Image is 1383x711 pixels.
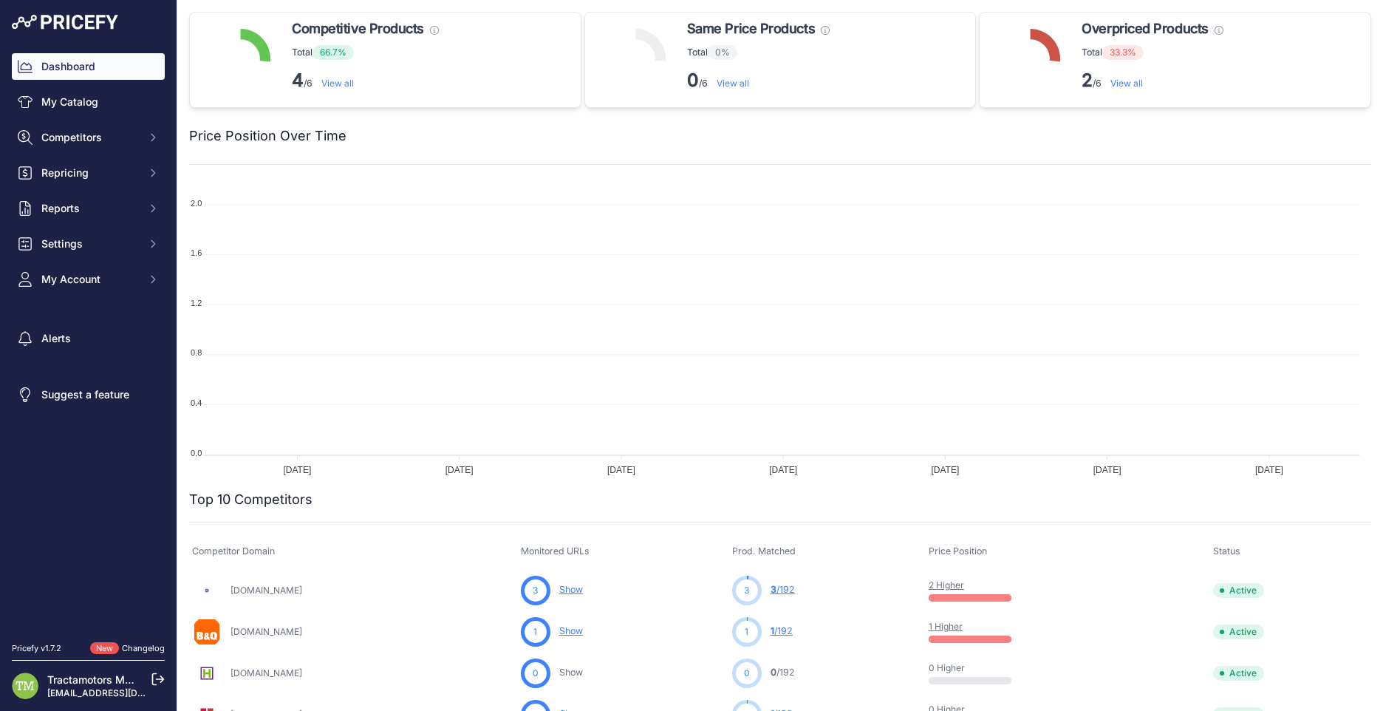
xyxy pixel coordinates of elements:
[929,579,964,591] a: 2 Higher
[1093,465,1121,475] tspan: [DATE]
[1082,69,1093,91] strong: 2
[41,130,138,145] span: Competitors
[12,124,165,151] button: Competitors
[12,15,118,30] img: Pricefy Logo
[1082,69,1223,92] p: /6
[771,584,795,595] a: 3/192
[191,449,202,457] tspan: 0.0
[191,398,202,407] tspan: 0.4
[47,687,202,698] a: [EMAIL_ADDRESS][DOMAIN_NAME]
[192,545,275,557] span: Competitor Domain
[687,18,815,39] span: Same Price Products
[533,625,537,639] span: 1
[292,69,304,91] strong: 4
[12,325,165,352] a: Alerts
[929,545,987,557] span: Price Position
[230,667,302,678] a: [DOMAIN_NAME]
[445,465,474,475] tspan: [DATE]
[687,69,830,92] p: /6
[533,584,538,597] span: 3
[1213,583,1264,598] span: Active
[771,667,776,678] span: 0
[230,626,302,637] a: [DOMAIN_NAME]
[559,667,583,678] a: Show
[929,662,1023,674] p: 0 Higher
[745,625,748,639] span: 1
[771,667,795,678] a: 0/192
[1110,78,1143,89] a: View all
[533,667,539,680] span: 0
[313,45,354,60] span: 66.7%
[191,348,202,357] tspan: 0.8
[41,166,138,180] span: Repricing
[1082,18,1208,39] span: Overpriced Products
[12,53,165,625] nav: Sidebar
[771,625,774,636] span: 1
[12,266,165,293] button: My Account
[1255,465,1283,475] tspan: [DATE]
[47,673,165,686] a: Tractamotors Marketing
[283,465,311,475] tspan: [DATE]
[12,231,165,257] button: Settings
[607,465,635,475] tspan: [DATE]
[191,299,202,307] tspan: 1.2
[771,625,793,636] a: 1/192
[12,195,165,222] button: Reports
[321,78,354,89] a: View all
[189,126,346,146] h2: Price Position Over Time
[717,78,749,89] a: View all
[292,69,439,92] p: /6
[559,584,583,595] a: Show
[708,45,737,60] span: 0%
[189,489,313,510] h2: Top 10 Competitors
[122,643,165,653] a: Changelog
[769,465,797,475] tspan: [DATE]
[292,18,424,39] span: Competitive Products
[12,160,165,186] button: Repricing
[1213,545,1240,557] span: Status
[1082,45,1223,60] p: Total
[521,545,590,557] span: Monitored URLs
[41,237,138,251] span: Settings
[230,585,302,596] a: [DOMAIN_NAME]
[191,248,202,257] tspan: 1.6
[687,69,699,91] strong: 0
[744,667,750,680] span: 0
[41,201,138,216] span: Reports
[292,45,439,60] p: Total
[1213,625,1264,639] span: Active
[191,199,202,208] tspan: 2.0
[12,642,61,655] div: Pricefy v1.7.2
[559,625,583,636] a: Show
[12,53,165,80] a: Dashboard
[41,272,138,287] span: My Account
[1102,45,1144,60] span: 33.3%
[744,584,749,597] span: 3
[687,45,830,60] p: Total
[12,381,165,408] a: Suggest a feature
[12,89,165,115] a: My Catalog
[929,621,963,632] a: 1 Higher
[932,465,960,475] tspan: [DATE]
[1213,666,1264,681] span: Active
[771,584,776,595] span: 3
[90,642,119,655] span: New
[732,545,796,557] span: Prod. Matched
